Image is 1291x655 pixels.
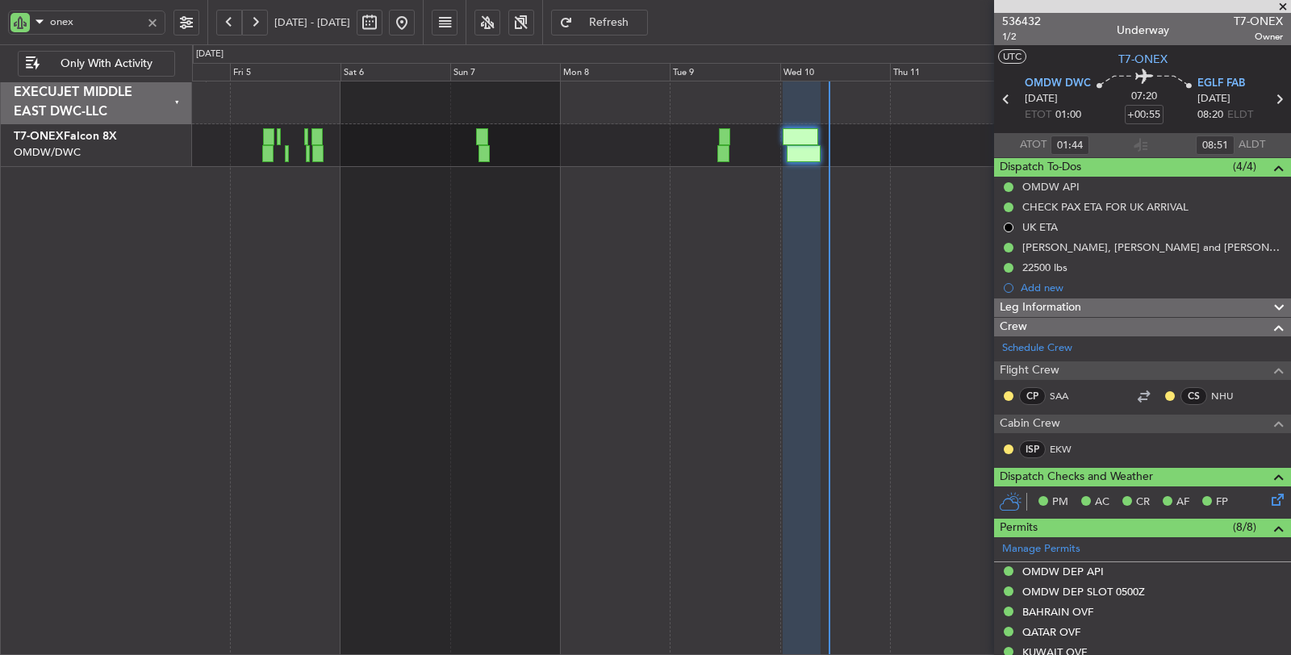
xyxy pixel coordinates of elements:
[1055,107,1081,123] span: 01:00
[1022,605,1093,619] div: BAHRAIN OVF
[14,131,64,142] span: T7-ONEX
[1020,137,1047,153] span: ATOT
[560,63,670,82] div: Mon 8
[230,63,340,82] div: Fri 5
[1002,541,1080,557] a: Manage Permits
[274,15,350,30] span: [DATE] - [DATE]
[1002,30,1041,44] span: 1/2
[1227,107,1253,123] span: ELDT
[1051,136,1089,155] input: --:--
[1233,519,1256,536] span: (8/8)
[1117,22,1169,39] div: Underway
[1234,13,1283,30] span: T7-ONEX
[1021,281,1283,294] div: Add new
[1022,200,1189,214] div: CHECK PAX ETA FOR UK ARRIVAL
[1025,76,1091,92] span: OMDW DWC
[1196,136,1235,155] input: --:--
[1022,180,1080,194] div: OMDW API
[551,10,648,35] button: Refresh
[1019,440,1046,458] div: ISP
[450,63,560,82] div: Sun 7
[1000,158,1081,177] span: Dispatch To-Dos
[18,51,175,77] button: Only With Activity
[1176,494,1189,511] span: AF
[1239,137,1265,153] span: ALDT
[1136,494,1150,511] span: CR
[1197,76,1245,92] span: EGLF FAB
[1216,494,1228,511] span: FP
[1019,387,1046,405] div: CP
[1022,585,1145,599] div: OMDW DEP SLOT 0500Z
[1197,91,1230,107] span: [DATE]
[1002,13,1041,30] span: 536432
[1000,468,1153,486] span: Dispatch Checks and Weather
[1211,389,1247,403] a: NHU
[341,63,450,82] div: Sat 6
[14,145,81,160] a: OMDW/DWC
[43,58,169,69] span: Only With Activity
[1118,51,1168,68] span: T7-ONEX
[998,49,1026,64] button: UTC
[1197,107,1223,123] span: 08:20
[1050,442,1086,457] a: EKW
[196,48,224,61] div: [DATE]
[1022,625,1080,639] div: QATAR OVF
[1002,340,1072,357] a: Schedule Crew
[1022,220,1058,234] div: UK ETA
[1000,361,1059,380] span: Flight Crew
[1000,415,1060,433] span: Cabin Crew
[780,63,890,82] div: Wed 10
[1234,30,1283,44] span: Owner
[1180,387,1207,405] div: CS
[1025,107,1051,123] span: ETOT
[1025,91,1058,107] span: [DATE]
[1052,494,1068,511] span: PM
[1022,261,1067,274] div: 22500 lbs
[1050,389,1086,403] a: SAA
[1022,565,1104,578] div: OMDW DEP API
[576,17,642,28] span: Refresh
[890,63,1000,82] div: Thu 11
[14,131,117,142] a: T7-ONEXFalcon 8X
[670,63,779,82] div: Tue 9
[50,10,141,34] input: A/C (Reg. or Type)
[1000,298,1081,317] span: Leg Information
[1000,519,1038,537] span: Permits
[1095,494,1109,511] span: AC
[1000,318,1027,336] span: Crew
[1233,158,1256,175] span: (4/4)
[1022,240,1283,254] div: [PERSON_NAME], [PERSON_NAME] and [PERSON_NAME].
[1131,89,1157,105] span: 07:20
